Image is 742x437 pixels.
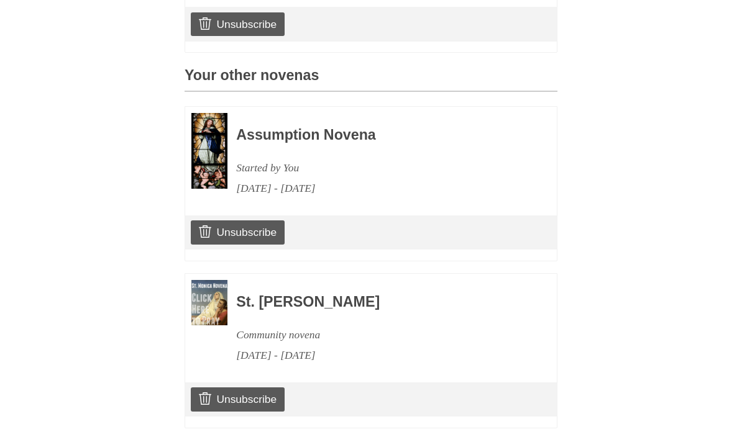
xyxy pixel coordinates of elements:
div: Started by You [236,158,523,178]
div: Community novena [236,325,523,345]
a: Unsubscribe [191,387,285,411]
div: [DATE] - [DATE] [236,178,523,199]
img: Novena image [191,113,227,189]
h3: Assumption Novena [236,127,523,143]
a: Unsubscribe [191,220,285,244]
h3: Your other novenas [185,68,557,92]
div: [DATE] - [DATE] [236,345,523,366]
a: Unsubscribe [191,12,285,36]
img: Novena image [191,280,227,325]
h3: St. [PERSON_NAME] [236,294,523,310]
